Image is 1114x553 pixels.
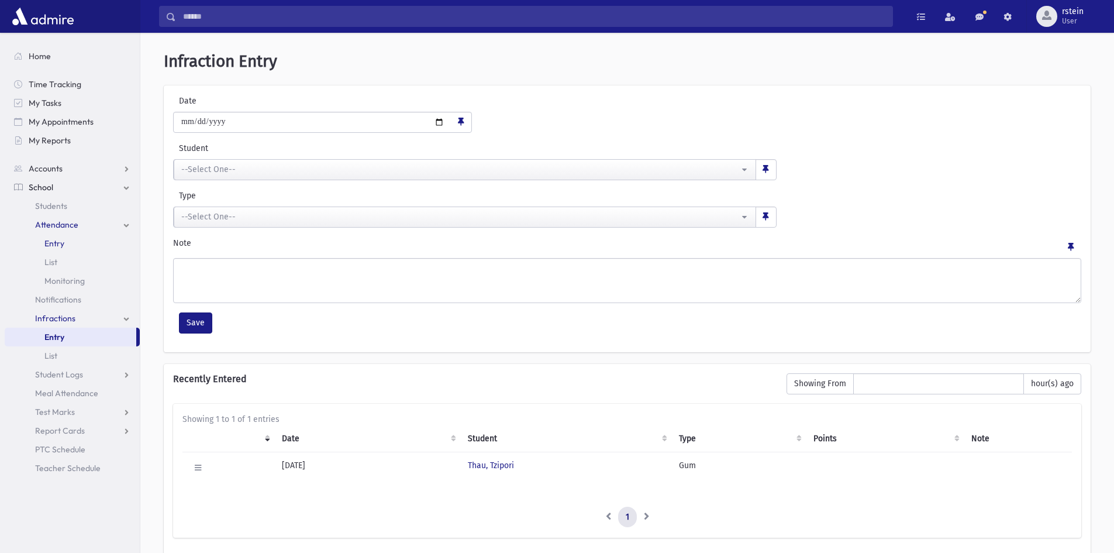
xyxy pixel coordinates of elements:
[35,444,85,455] span: PTC Schedule
[181,211,739,223] div: --Select One--
[44,276,85,286] span: Monitoring
[173,142,575,154] label: Student
[468,461,514,470] a: Thau, Tzipori
[964,425,1072,452] th: Note
[35,407,75,417] span: Test Marks
[618,507,637,528] a: 1
[5,47,140,66] a: Home
[29,135,71,146] span: My Reports
[35,463,101,473] span: Teacher Schedule
[44,351,57,361] span: List
[173,237,191,253] label: Note
[29,79,81,90] span: Time Tracking
[5,421,140,440] a: Report Cards
[1062,16,1084,26] span: User
[5,112,140,131] a: My Appointments
[1062,7,1084,16] span: rstein
[29,51,51,61] span: Home
[5,440,140,459] a: PTC Schedule
[164,51,277,71] span: Infraction Entry
[181,163,739,176] div: --Select One--
[5,365,140,384] a: Student Logs
[182,413,1072,425] div: Showing 1 to 1 of 1 entries
[1023,373,1081,394] span: hour(s) ago
[806,425,964,452] th: Points: activate to sort column ascending
[787,373,854,394] span: Showing From
[5,328,136,346] a: Entry
[35,219,78,230] span: Attendance
[5,94,140,112] a: My Tasks
[174,159,756,180] button: --Select One--
[35,388,98,399] span: Meal Attendance
[275,425,461,452] th: Date: activate to sort column ascending
[5,197,140,215] a: Students
[5,272,140,290] a: Monitoring
[29,116,94,127] span: My Appointments
[29,182,53,193] span: School
[35,369,83,380] span: Student Logs
[44,257,57,267] span: List
[9,5,77,28] img: AdmirePro
[461,425,672,452] th: Student: activate to sort column ascending
[5,75,140,94] a: Time Tracking
[5,159,140,178] a: Accounts
[5,290,140,309] a: Notifications
[5,253,140,272] a: List
[29,163,63,174] span: Accounts
[5,346,140,365] a: List
[5,131,140,150] a: My Reports
[672,425,806,452] th: Type: activate to sort column ascending
[5,384,140,403] a: Meal Attendance
[179,312,212,334] button: Save
[5,234,140,253] a: Entry
[5,403,140,421] a: Test Marks
[173,95,273,107] label: Date
[672,452,806,483] td: Gum
[173,373,775,384] h6: Recently Entered
[174,207,756,228] button: --Select One--
[5,309,140,328] a: Infractions
[173,190,475,202] label: Type
[5,459,140,478] a: Teacher Schedule
[35,313,75,324] span: Infractions
[35,201,67,211] span: Students
[5,215,140,234] a: Attendance
[44,332,64,342] span: Entry
[5,178,140,197] a: School
[35,425,85,436] span: Report Cards
[35,294,81,305] span: Notifications
[176,6,892,27] input: Search
[29,98,61,108] span: My Tasks
[44,238,64,249] span: Entry
[275,452,461,483] td: [DATE]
